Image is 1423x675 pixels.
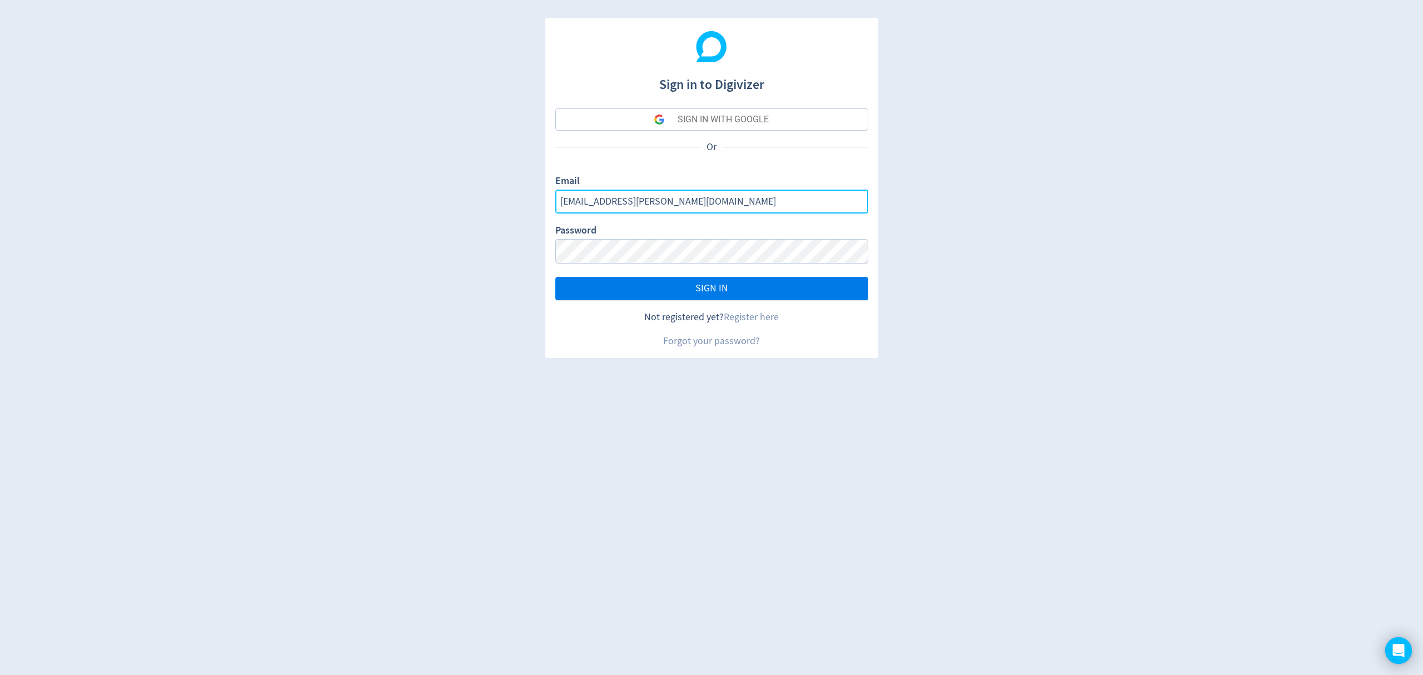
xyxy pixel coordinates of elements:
[555,174,580,190] label: Email
[555,277,868,300] button: SIGN IN
[555,310,868,324] div: Not registered yet?
[1385,637,1412,664] div: Open Intercom Messenger
[555,66,868,95] h1: Sign in to Digivizer
[555,108,868,131] button: SIGN IN WITH GOOGLE
[696,31,727,62] img: Digivizer Logo
[695,284,728,294] span: SIGN IN
[701,140,722,154] p: Or
[663,335,760,348] a: Forgot your password?
[555,224,596,239] label: Password
[724,311,779,324] a: Register here
[678,108,769,131] div: SIGN IN WITH GOOGLE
